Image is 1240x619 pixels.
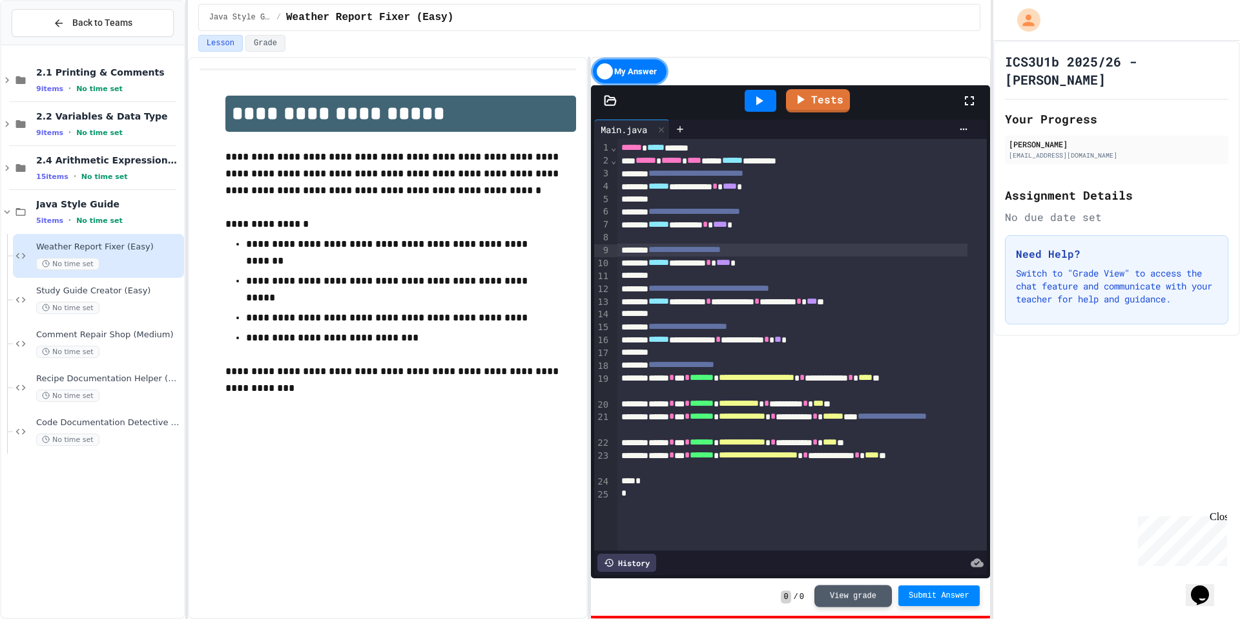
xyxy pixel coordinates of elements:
[594,347,610,360] div: 17
[594,437,610,450] div: 22
[36,85,63,93] span: 9 items
[36,302,99,314] span: No time set
[68,83,71,94] span: •
[36,434,99,446] span: No time set
[594,411,610,437] div: 21
[594,120,670,139] div: Main.java
[594,476,610,488] div: 24
[781,591,790,603] span: 0
[594,167,610,180] div: 3
[594,334,610,347] div: 16
[36,154,181,166] span: 2.4 Arithmetic Expressions & Casting
[594,180,610,193] div: 4
[794,592,798,602] span: /
[1016,246,1217,262] h3: Need Help?
[786,89,850,112] a: Tests
[36,129,63,137] span: 9 items
[36,242,181,253] span: Weather Report Fixer (Easy)
[36,417,181,428] span: Code Documentation Detective (Hard)
[909,591,969,601] span: Submit Answer
[594,205,610,218] div: 6
[72,16,132,30] span: Back to Teams
[594,308,610,321] div: 14
[36,286,181,297] span: Study Guide Creator (Easy)
[594,257,610,270] div: 10
[1186,567,1227,606] iframe: chat widget
[594,296,610,309] div: 13
[36,373,181,384] span: Recipe Documentation Helper (Medium)
[594,360,610,373] div: 18
[610,142,617,152] span: Fold line
[594,321,610,334] div: 15
[1004,5,1044,35] div: My Account
[36,216,63,225] span: 5 items
[68,127,71,138] span: •
[800,592,804,602] span: 0
[594,231,610,244] div: 8
[198,35,243,52] button: Lesson
[594,450,610,476] div: 23
[1005,209,1228,225] div: No due date set
[594,123,654,136] div: Main.java
[594,373,610,399] div: 19
[594,270,610,283] div: 11
[1005,52,1228,89] h1: ICS3U1b 2025/26 - [PERSON_NAME]
[814,585,892,607] button: View grade
[594,399,610,412] div: 20
[74,171,76,182] span: •
[898,585,980,606] button: Submit Answer
[36,110,181,122] span: 2.2 Variables & Data Type
[209,12,271,23] span: Java Style Guide
[36,67,181,78] span: 2.1 Printing & Comments
[1005,186,1228,204] h2: Assignment Details
[36,346,99,358] span: No time set
[276,12,281,23] span: /
[36,330,181,341] span: Comment Repair Shop (Medium)
[1016,267,1217,306] p: Switch to "Grade View" to access the chat feature and communicate with your teacher for help and ...
[76,85,123,93] span: No time set
[68,215,71,226] span: •
[594,244,610,257] div: 9
[36,390,99,402] span: No time set
[594,218,610,231] div: 7
[597,554,656,572] div: History
[594,193,610,206] div: 5
[594,283,610,296] div: 12
[1133,511,1227,566] iframe: chat widget
[76,216,123,225] span: No time set
[81,173,128,181] span: No time set
[594,154,610,167] div: 2
[36,258,99,270] span: No time set
[286,10,453,25] span: Weather Report Fixer (Easy)
[36,173,68,181] span: 15 items
[76,129,123,137] span: No time set
[594,142,610,154] div: 1
[245,35,285,52] button: Grade
[5,5,89,82] div: Chat with us now!Close
[594,488,610,501] div: 25
[12,9,174,37] button: Back to Teams
[36,198,181,210] span: Java Style Guide
[1009,151,1224,160] div: [EMAIL_ADDRESS][DOMAIN_NAME]
[610,155,617,165] span: Fold line
[1009,138,1224,150] div: [PERSON_NAME]
[1005,110,1228,128] h2: Your Progress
